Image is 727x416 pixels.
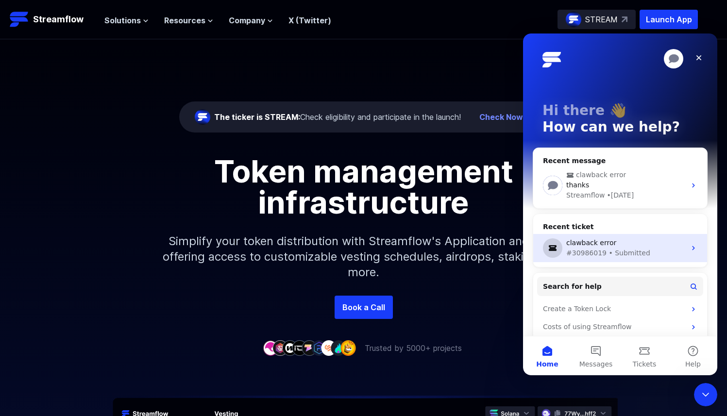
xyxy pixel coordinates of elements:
[229,15,265,26] span: Company
[214,111,461,123] div: Check eligibility and participate in the launch!
[331,340,346,355] img: company-8
[292,340,307,355] img: company-4
[321,340,337,355] img: company-7
[195,109,210,125] img: streamflow-logo-circle.png
[145,156,582,218] h1: Token management infrastructure
[694,383,717,406] iframe: To enrich screen reader interactions, please activate Accessibility in Grammarly extension settings
[311,340,327,355] img: company-6
[104,15,149,26] button: Solutions
[272,340,288,355] img: company-2
[10,10,29,29] img: Streamflow Logo
[558,10,636,29] a: STREAM
[479,111,523,123] a: Check Now
[263,340,278,355] img: company-1
[335,296,393,319] a: Book a Call
[164,15,205,26] span: Resources
[566,12,581,27] img: streamflow-logo-circle.png
[622,17,627,22] img: top-right-arrow.svg
[340,340,356,355] img: company-9
[33,13,84,26] p: Streamflow
[365,342,462,354] p: Trusted by 5000+ projects
[640,10,698,29] button: Launch App
[10,10,95,29] a: Streamflow
[282,340,298,355] img: company-3
[585,14,618,25] p: STREAM
[155,218,573,296] p: Simplify your token distribution with Streamflow's Application and SDK, offering access to custom...
[229,15,273,26] button: Company
[214,112,300,122] span: The ticker is STREAM:
[302,340,317,355] img: company-5
[104,15,141,26] span: Solutions
[523,33,717,375] iframe: Intercom live chat
[288,16,331,25] a: X (Twitter)
[164,15,213,26] button: Resources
